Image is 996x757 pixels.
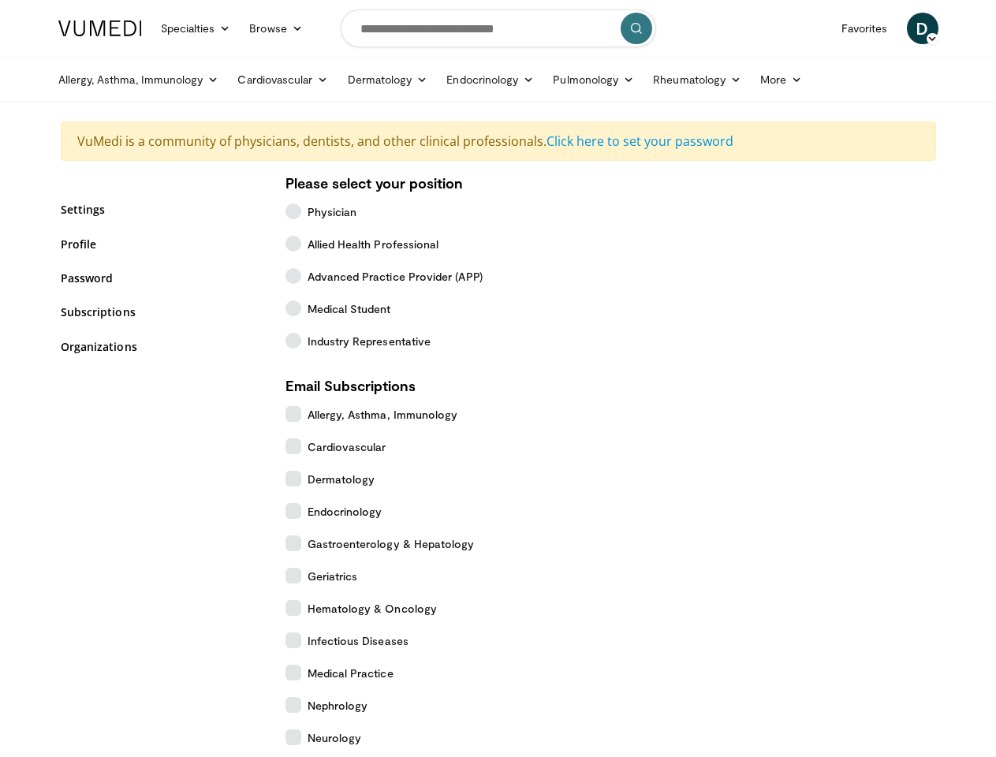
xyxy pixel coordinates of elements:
span: Geriatrics [308,568,358,584]
a: More [751,64,811,95]
a: Browse [240,13,312,44]
span: Physician [308,203,357,220]
a: D [907,13,938,44]
a: Pulmonology [543,64,643,95]
a: Dermatology [338,64,438,95]
a: Profile [61,236,262,252]
a: Favorites [832,13,897,44]
a: Click here to set your password [546,132,733,150]
span: Nephrology [308,697,368,714]
strong: Email Subscriptions [285,377,416,394]
span: Cardiovascular [308,438,386,455]
a: Specialties [151,13,241,44]
div: VuMedi is a community of physicians, dentists, and other clinical professionals. [61,121,936,161]
a: Organizations [61,338,262,355]
a: Settings [61,201,262,218]
span: Allergy, Asthma, Immunology [308,406,458,423]
a: Cardiovascular [228,64,338,95]
a: Endocrinology [437,64,543,95]
span: Medical Student [308,300,391,317]
a: Allergy, Asthma, Immunology [49,64,229,95]
span: Neurology [308,729,362,746]
strong: Please select your position [285,174,463,192]
span: Industry Representative [308,333,431,349]
span: Dermatology [308,471,375,487]
span: Advanced Practice Provider (APP) [308,268,483,285]
img: VuMedi Logo [58,21,142,36]
a: Password [61,270,262,286]
span: Gastroenterology & Hepatology [308,535,475,552]
span: Infectious Diseases [308,632,408,649]
a: Rheumatology [643,64,751,95]
span: Medical Practice [308,665,394,681]
a: Subscriptions [61,304,262,320]
span: Hematology & Oncology [308,600,437,617]
input: Search topics, interventions [341,9,656,47]
span: Endocrinology [308,503,382,520]
span: Allied Health Professional [308,236,439,252]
